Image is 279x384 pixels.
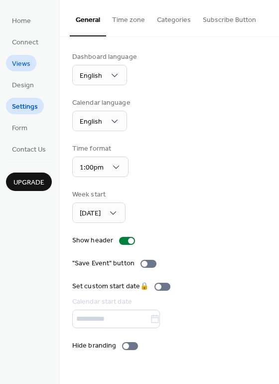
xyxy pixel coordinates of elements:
span: Contact Us [12,145,46,155]
span: English [80,115,102,129]
a: Contact Us [6,141,52,157]
a: Settings [6,98,44,114]
div: Week start [72,190,124,200]
span: 1:00pm [80,161,104,175]
div: Show header [72,235,113,246]
a: Views [6,55,36,71]
a: Home [6,12,37,28]
div: Calendar language [72,98,131,108]
span: [DATE] [80,207,101,220]
div: Hide branding [72,341,116,351]
button: Upgrade [6,173,52,191]
div: Dashboard language [72,52,137,62]
span: Home [12,16,31,26]
span: English [80,69,102,83]
div: "Save Event" button [72,258,135,269]
a: Connect [6,33,44,50]
span: Upgrade [13,178,44,188]
span: Form [12,123,27,134]
span: Design [12,80,34,91]
div: Time format [72,144,127,154]
span: Connect [12,37,38,48]
span: Settings [12,102,38,112]
a: Form [6,119,33,136]
a: Design [6,76,40,93]
span: Views [12,59,30,69]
